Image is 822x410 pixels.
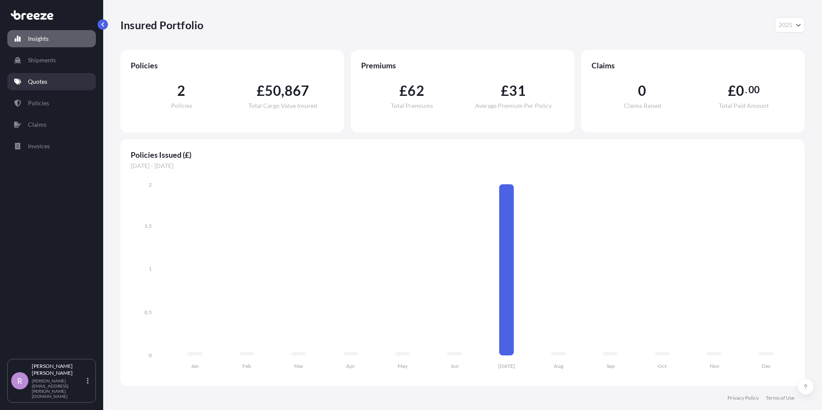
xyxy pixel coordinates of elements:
[745,86,747,93] span: .
[28,142,50,150] p: Invoices
[242,363,251,369] tspan: Feb
[265,84,281,98] span: 50
[748,86,760,93] span: 00
[775,17,805,33] button: Year Selector
[399,84,408,98] span: £
[281,84,284,98] span: ,
[607,363,615,369] tspan: Sep
[294,363,304,369] tspan: Mar
[719,103,769,109] span: Total Paid Amount
[7,52,96,69] a: Shipments
[32,363,85,376] p: [PERSON_NAME] [PERSON_NAME]
[398,363,408,369] tspan: May
[149,181,152,188] tspan: 2
[391,103,433,109] span: Total Premiums
[638,84,646,98] span: 0
[592,60,794,70] span: Claims
[171,103,192,109] span: Policies
[346,363,355,369] tspan: Apr
[7,30,96,47] a: Insights
[509,84,525,98] span: 31
[766,395,794,401] a: Terms of Use
[131,60,334,70] span: Policies
[7,138,96,155] a: Invoices
[736,84,744,98] span: 0
[131,150,794,160] span: Policies Issued (£)
[28,34,49,43] p: Insights
[710,363,720,369] tspan: Nov
[408,84,424,98] span: 62
[257,84,265,98] span: £
[177,84,185,98] span: 2
[501,84,509,98] span: £
[728,84,736,98] span: £
[149,352,152,358] tspan: 0
[248,103,317,109] span: Total Cargo Value Insured
[554,363,564,369] tspan: Aug
[762,363,771,369] tspan: Dec
[131,162,794,170] span: [DATE] - [DATE]
[32,378,85,399] p: [PERSON_NAME][EMAIL_ADDRESS][PERSON_NAME][DOMAIN_NAME]
[285,84,310,98] span: 867
[451,363,459,369] tspan: Jun
[28,56,56,64] p: Shipments
[144,223,152,229] tspan: 1.5
[498,363,515,369] tspan: [DATE]
[28,77,47,86] p: Quotes
[144,309,152,315] tspan: 0.5
[658,363,667,369] tspan: Oct
[475,103,552,109] span: Average Premium Per Policy
[28,120,46,129] p: Claims
[7,95,96,112] a: Policies
[624,103,661,109] span: Claims Raised
[120,18,203,32] p: Insured Portfolio
[17,376,22,385] span: R
[149,266,152,272] tspan: 1
[191,363,199,369] tspan: Jan
[361,60,564,70] span: Premiums
[7,73,96,90] a: Quotes
[779,21,792,29] span: 2025
[727,395,759,401] a: Privacy Policy
[28,99,49,107] p: Policies
[7,116,96,133] a: Claims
